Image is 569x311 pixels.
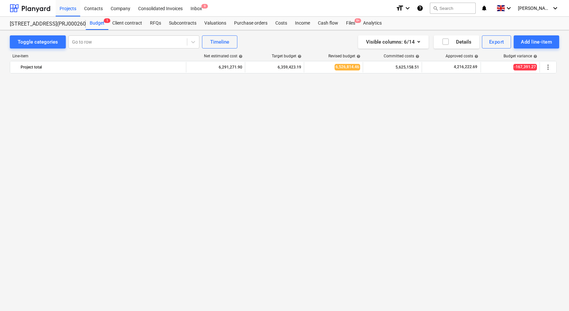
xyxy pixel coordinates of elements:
div: Target budget [272,54,302,58]
a: RFQs [146,17,165,30]
div: 6,359,423.19 [248,62,301,72]
button: Export [482,35,511,49]
div: Add line-item [521,38,552,46]
a: Client contract [108,17,146,30]
a: Files9+ [342,17,359,30]
span: -167,391.27 [513,64,537,70]
div: Revised budget [328,54,360,58]
div: Visible columns : 6/14 [366,38,421,46]
div: Line-item [10,54,187,58]
div: Project total [21,62,183,72]
button: Visible columns:6/14 [358,35,429,49]
div: Toggle categories [18,38,58,46]
a: Budget1 [86,17,108,30]
span: help [473,54,478,58]
span: help [532,54,537,58]
span: 4,216,222.69 [453,64,478,70]
div: Budget [86,17,108,30]
button: Add line-item [514,35,559,49]
span: 9+ [355,18,361,23]
span: More actions [544,63,552,71]
button: Timeline [202,35,237,49]
span: help [237,54,243,58]
span: help [296,54,302,58]
div: Committed costs [384,54,419,58]
div: Files [342,17,359,30]
div: Export [489,38,504,46]
a: Valuations [200,17,230,30]
span: help [414,54,419,58]
button: Toggle categories [10,35,66,49]
a: Purchase orders [230,17,271,30]
a: Income [291,17,314,30]
a: Costs [271,17,291,30]
div: [STREET_ADDRESS](PRJ0002600) 2601946 [10,21,78,28]
div: Approved costs [446,54,478,58]
span: 9 [201,4,208,9]
div: Timeline [210,38,229,46]
iframe: Chat Widget [536,280,569,311]
a: Analytics [359,17,386,30]
span: 1 [104,18,110,23]
button: Details [434,35,479,49]
span: 6,526,814.46 [335,64,360,70]
span: help [355,54,360,58]
div: 6,291,271.90 [189,62,242,72]
div: 5,625,158.51 [366,62,419,72]
div: Budget variance [504,54,537,58]
a: Cash flow [314,17,342,30]
a: Subcontracts [165,17,200,30]
div: Details [442,38,471,46]
div: Net estimated cost [204,54,243,58]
